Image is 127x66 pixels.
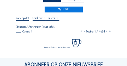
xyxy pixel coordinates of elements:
span: Pagina 1 / 4664 [86,30,105,33]
a: Mijn C-Site [45,7,83,12]
div: Rinkoniën / Antwerpen Royerssluis [16,25,55,28]
input: Zoek op datum 󰅀 [16,16,29,20]
div: Camera 4 [16,30,32,33]
span: Bezig met laden, even geduld aub... [44,46,71,48]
